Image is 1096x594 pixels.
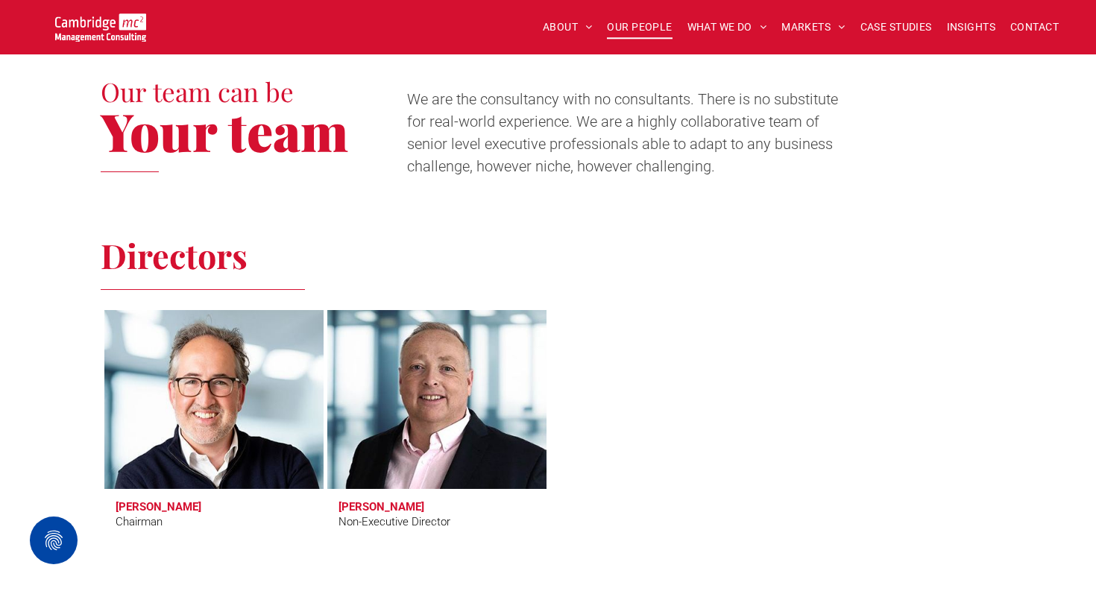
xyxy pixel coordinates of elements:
h3: [PERSON_NAME] [116,500,201,514]
a: INSIGHTS [939,16,1003,39]
img: Go to Homepage [55,13,147,42]
a: ABOUT [535,16,600,39]
a: CASE STUDIES [853,16,939,39]
a: MARKETS [774,16,852,39]
a: OUR PEOPLE [599,16,679,39]
a: WHAT WE DO [680,16,775,39]
span: Our team can be [101,74,294,109]
span: Your team [101,95,348,165]
div: Non-Executive Director [338,514,450,531]
a: Richard Brown | Non-Executive Director | Cambridge Management Consulting [327,310,547,489]
h3: [PERSON_NAME] [338,500,424,514]
a: Your Business Transformed | Cambridge Management Consulting [55,16,147,31]
span: Directors [101,233,248,277]
a: CONTACT [1003,16,1066,39]
div: Chairman [116,514,163,531]
span: We are the consultancy with no consultants. There is no substitute for real-world experience. We ... [407,90,838,175]
a: Tim Passingham | Chairman | Cambridge Management Consulting [98,305,330,494]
